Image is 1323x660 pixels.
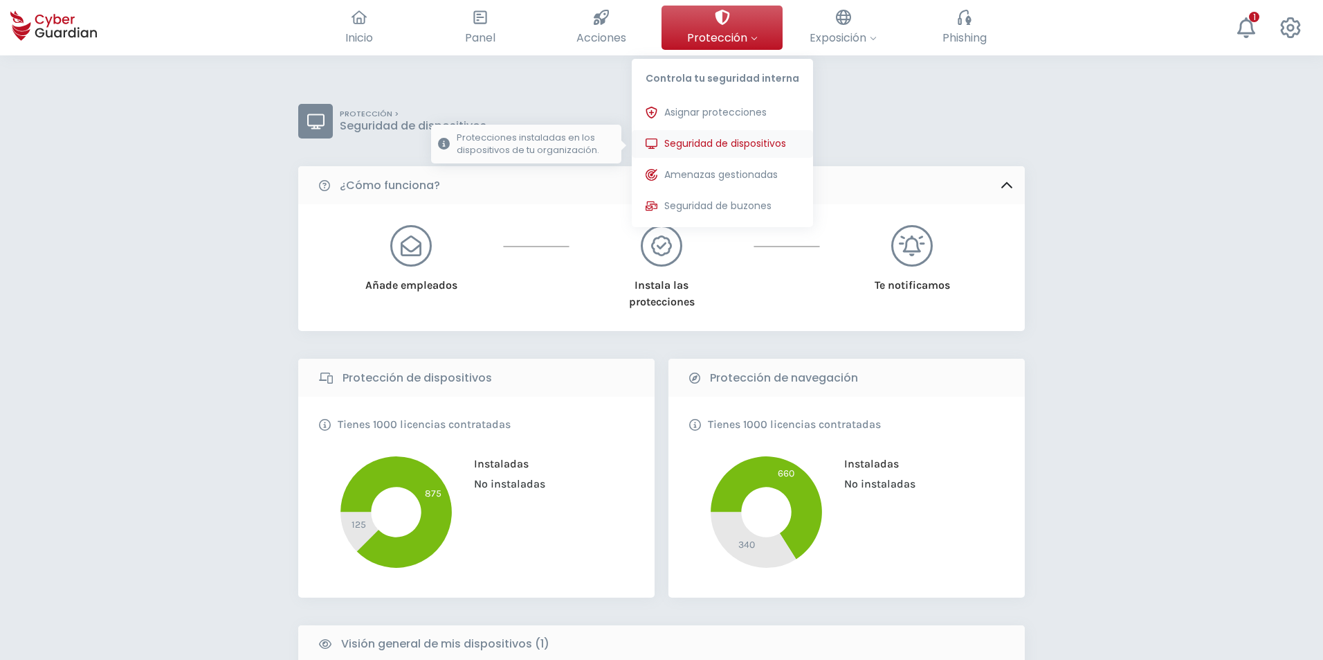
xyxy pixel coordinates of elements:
[942,29,987,46] span: Phishing
[904,6,1025,50] button: Phishing
[664,199,772,213] span: Seguridad de buzones
[710,370,858,386] b: Protección de navegación
[834,457,899,470] span: Instaladas
[632,59,813,92] p: Controla tu seguridad interna
[687,29,758,46] span: Protección
[855,267,969,294] div: Te notificamos
[632,99,813,127] button: Asignar protecciones
[464,477,545,490] span: No instaladas
[576,29,626,46] span: Acciones
[1249,12,1259,22] div: 1
[540,6,661,50] button: Acciones
[632,193,813,220] button: Seguridad de buzones
[605,267,719,310] div: Instala las protecciones
[632,130,813,158] button: Seguridad de dispositivosProtecciones instaladas en los dispositivos de tu organización.
[419,6,540,50] button: Panel
[341,636,549,652] b: Visión general de mis dispositivos (1)
[834,477,915,490] span: No instaladas
[664,168,778,182] span: Amenazas gestionadas
[345,29,373,46] span: Inicio
[664,136,786,151] span: Seguridad de dispositivos
[708,418,881,431] p: Tienes 1000 licencias contratadas
[338,418,511,431] p: Tienes 1000 licencias contratadas
[810,29,877,46] span: Exposición
[632,161,813,189] button: Amenazas gestionadas
[340,177,440,194] b: ¿Cómo funciona?
[664,105,767,120] span: Asignar protecciones
[340,109,486,119] p: PROTECCIÓN >
[298,6,419,50] button: Inicio
[465,29,495,46] span: Panel
[354,267,468,294] div: Añade empleados
[340,119,486,133] p: Seguridad de dispositivos
[343,370,492,386] b: Protección de dispositivos
[457,132,614,157] p: Protecciones instaladas en los dispositivos de tu organización.
[464,457,529,470] span: Instaladas
[661,6,783,50] button: ProtecciónControla tu seguridad internaAsignar proteccionesSeguridad de dispositivosProtecciones ...
[783,6,904,50] button: Exposición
